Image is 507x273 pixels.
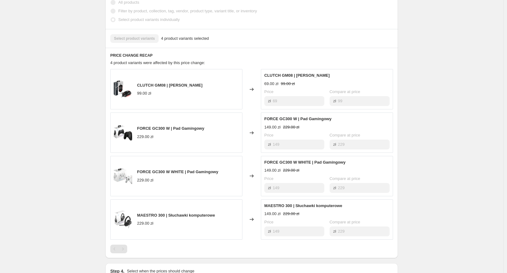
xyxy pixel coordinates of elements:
[161,35,209,42] span: 4 product variants selected
[333,99,336,103] span: zł
[264,160,346,165] span: FORCE GC300 W WHITE | Pad Gamingowy
[137,90,151,96] div: 99.00 zł
[264,133,274,137] span: Price
[110,53,393,58] h6: PRICE CHANGE RECAP
[264,89,274,94] span: Price
[268,185,271,190] span: zł
[137,169,218,174] span: FORCE GC300 W WHITE | Pad Gamingowy
[264,73,330,78] span: CLUTCH GM08 | [PERSON_NAME]
[110,245,127,253] nav: Pagination
[114,210,132,229] img: maestro_05_80x.png
[268,229,271,234] span: zł
[114,80,132,99] img: 1024_c5a81dba-dff2-4352-9681-36b2b3f3004c_80x.png
[118,9,257,13] span: Filter by product, collection, tag, vendor, product type, variant title, or inventory
[330,133,360,137] span: Compare at price
[268,99,271,103] span: zł
[118,17,180,22] span: Select product variants individually
[281,81,295,87] strike: 99.00 zł
[283,124,299,130] strike: 229.00 zł
[110,60,205,65] span: 4 product variants were affected by this price change:
[137,83,202,88] span: CLUTCH GM08 | [PERSON_NAME]
[333,185,336,190] span: zł
[137,213,215,218] span: MAESTRO 300 | Słuchawki komputerowe
[137,134,153,140] div: 229.00 zł
[264,203,342,208] span: MAESTRO 300 | Słuchawki komputerowe
[137,177,153,183] div: 229.00 zł
[114,167,132,185] img: GC300w_white_05_80x.png
[264,176,274,181] span: Price
[137,126,204,131] span: FORCE GC300 W | Pad Gamingowy
[330,220,360,224] span: Compare at price
[264,116,331,121] span: FORCE GC300 W | Pad Gamingowy
[333,142,336,147] span: zł
[264,211,281,217] div: 149.00 zł
[264,81,278,87] div: 69.00 zł
[283,211,299,217] strike: 229.00 zł
[333,229,336,234] span: zł
[137,220,153,226] div: 229.00 zł
[268,142,271,147] span: zł
[264,124,281,130] div: 149.00 zł
[264,167,281,173] div: 149.00 zł
[283,167,299,173] strike: 229.00 zł
[330,89,360,94] span: Compare at price
[264,220,274,224] span: Price
[330,176,360,181] span: Compare at price
[114,124,132,142] img: GC300w_05_80x.png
